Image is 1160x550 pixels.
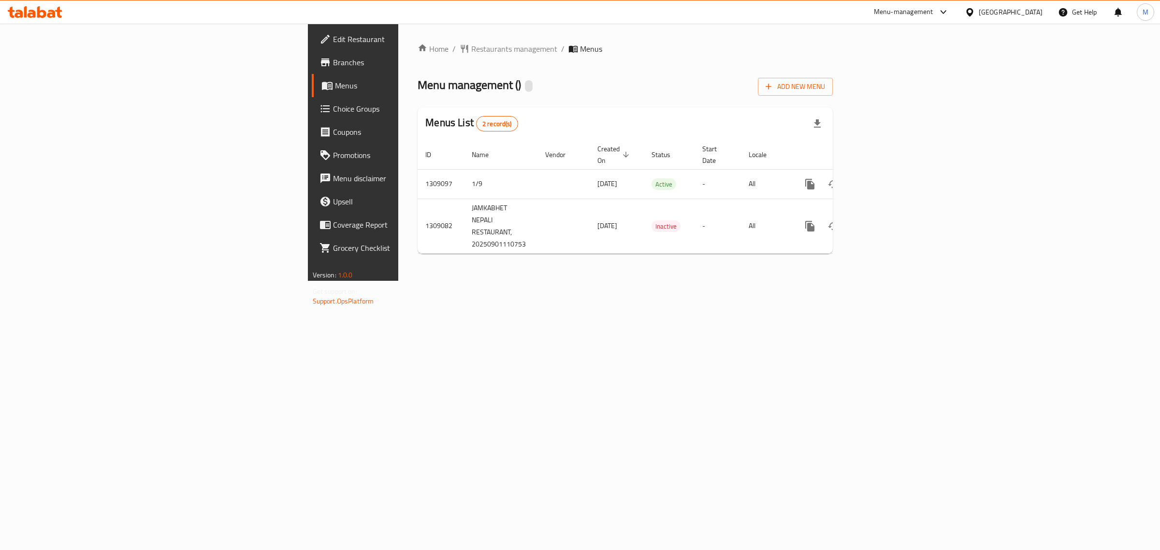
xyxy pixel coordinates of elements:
[695,199,741,253] td: -
[333,149,494,161] span: Promotions
[798,215,822,238] button: more
[333,219,494,231] span: Coverage Report
[471,43,557,55] span: Restaurants management
[652,178,676,190] div: Active
[741,199,791,253] td: All
[335,80,494,91] span: Menus
[333,103,494,115] span: Choice Groups
[425,116,518,131] h2: Menus List
[597,177,617,190] span: [DATE]
[798,173,822,196] button: more
[312,144,502,167] a: Promotions
[979,7,1043,17] div: [GEOGRAPHIC_DATA]
[695,169,741,199] td: -
[822,215,845,238] button: Change Status
[312,51,502,74] a: Branches
[1143,7,1148,17] span: M
[418,140,899,254] table: enhanced table
[749,149,779,160] span: Locale
[597,219,617,232] span: [DATE]
[766,81,825,93] span: Add New Menu
[477,119,518,129] span: 2 record(s)
[418,43,833,55] nav: breadcrumb
[476,116,518,131] div: Total records count
[460,43,557,55] a: Restaurants management
[741,169,791,199] td: All
[580,43,602,55] span: Menus
[333,57,494,68] span: Branches
[333,173,494,184] span: Menu disclaimer
[652,149,683,160] span: Status
[333,33,494,45] span: Edit Restaurant
[333,242,494,254] span: Grocery Checklist
[312,213,502,236] a: Coverage Report
[758,78,833,96] button: Add New Menu
[425,149,444,160] span: ID
[312,97,502,120] a: Choice Groups
[874,6,933,18] div: Menu-management
[702,143,729,166] span: Start Date
[472,149,501,160] span: Name
[313,295,374,307] a: Support.OpsPlatform
[791,140,899,170] th: Actions
[338,269,353,281] span: 1.0.0
[822,173,845,196] button: Change Status
[312,167,502,190] a: Menu disclaimer
[806,112,829,135] div: Export file
[312,120,502,144] a: Coupons
[561,43,565,55] li: /
[312,236,502,260] a: Grocery Checklist
[545,149,578,160] span: Vendor
[312,74,502,97] a: Menus
[313,269,336,281] span: Version:
[313,285,357,298] span: Get support on:
[333,196,494,207] span: Upsell
[652,221,681,232] span: Inactive
[312,28,502,51] a: Edit Restaurant
[333,126,494,138] span: Coupons
[597,143,632,166] span: Created On
[312,190,502,213] a: Upsell
[652,179,676,190] span: Active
